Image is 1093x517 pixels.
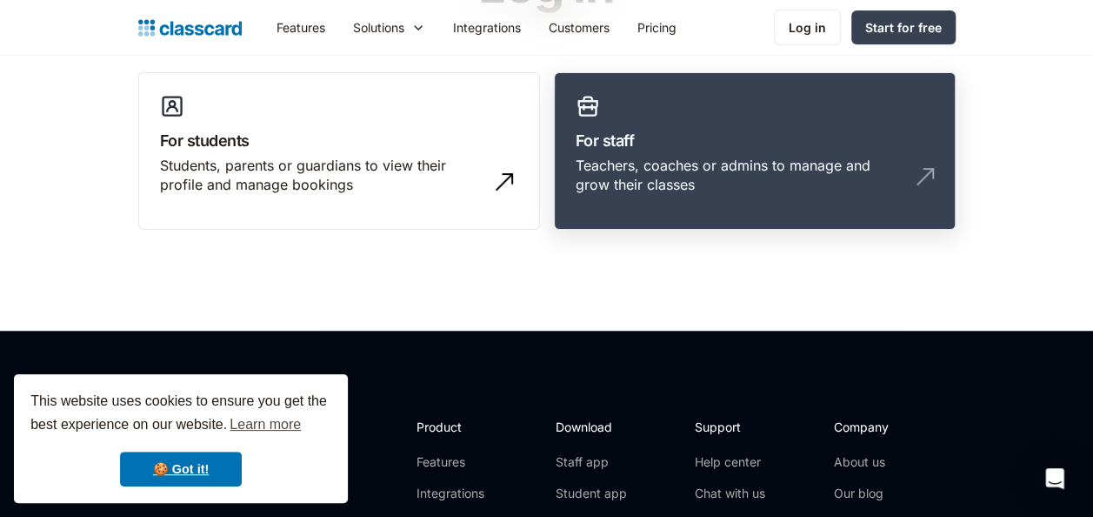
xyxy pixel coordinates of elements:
a: Pricing [623,8,690,47]
a: Features [263,8,339,47]
a: Integrations [439,8,535,47]
a: Customers [535,8,623,47]
div: Solutions [353,18,404,37]
a: Log in [774,10,841,45]
h2: Download [556,418,627,436]
a: home [138,16,242,40]
div: Start for free [865,18,942,37]
a: Chat with us [695,485,765,502]
a: dismiss cookie message [120,452,242,487]
h2: Company [834,418,950,436]
div: Open Intercom Messenger [1034,458,1076,500]
div: cookieconsent [14,374,348,503]
a: Start for free [851,10,956,44]
h3: For students [160,129,518,152]
a: About us [834,453,950,471]
a: Student app [556,485,627,502]
h3: For staff [576,129,934,152]
a: Features [417,453,510,471]
h2: Product [417,418,510,436]
a: For staffTeachers, coaches or admins to manage and grow their classes [554,72,956,231]
a: Staff app [556,453,627,471]
a: For studentsStudents, parents or guardians to view their profile and manage bookings [138,72,540,231]
a: Our blog [834,485,950,502]
div: Log in [789,18,826,37]
a: Integrations [417,485,510,502]
div: Students, parents or guardians to view their profile and manage bookings [160,156,483,195]
span: This website uses cookies to ensure you get the best experience on our website. [30,391,331,438]
div: Solutions [339,8,439,47]
div: Teachers, coaches or admins to manage and grow their classes [576,156,899,195]
a: Help center [695,453,765,471]
a: learn more about cookies [227,412,303,438]
h2: Support [695,418,765,436]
